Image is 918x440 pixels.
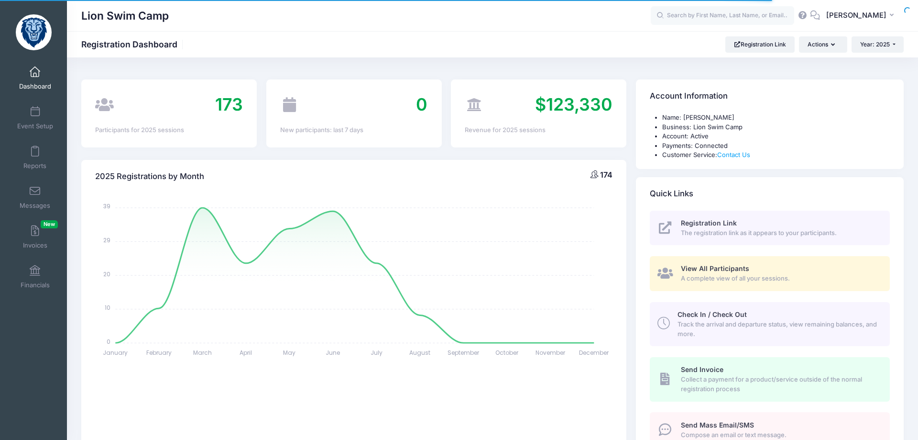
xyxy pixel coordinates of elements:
[535,94,612,115] span: $123,330
[81,39,186,49] h1: Registration Dashboard
[650,211,890,246] a: Registration Link The registration link as it appears to your participants.
[215,94,243,115] span: 173
[240,349,252,357] tspan: April
[416,94,427,115] span: 0
[410,349,431,357] tspan: August
[448,349,480,357] tspan: September
[95,163,204,190] h4: 2025 Registrations by Month
[681,365,723,373] span: Send Invoice
[104,236,111,244] tspan: 29
[81,5,169,27] h1: Lion Swim Camp
[12,220,58,254] a: InvoicesNew
[371,349,382,357] tspan: July
[681,430,879,440] span: Compose an email or text message.
[681,375,879,394] span: Collect a payment for a product/service outside of the normal registration process
[12,181,58,214] a: Messages
[104,202,111,210] tspan: 39
[650,83,728,110] h4: Account Information
[107,337,111,345] tspan: 0
[20,202,50,210] span: Messages
[146,349,172,357] tspan: February
[280,125,428,135] div: New participants: last 7 days
[799,36,847,53] button: Actions
[852,36,904,53] button: Year: 2025
[678,320,879,338] span: Track the arrival and departure status, view remaining balances, and more.
[17,122,53,130] span: Event Setup
[536,349,566,357] tspan: November
[105,304,111,312] tspan: 10
[725,36,795,53] a: Registration Link
[496,349,519,357] tspan: October
[650,180,693,207] h4: Quick Links
[12,101,58,135] a: Event Setup
[193,349,212,357] tspan: March
[860,41,890,48] span: Year: 2025
[681,421,754,429] span: Send Mass Email/SMS
[284,349,296,357] tspan: May
[326,349,340,357] tspan: June
[465,125,612,135] div: Revenue for 2025 sessions
[41,220,58,228] span: New
[23,162,46,170] span: Reports
[579,349,610,357] tspan: December
[662,132,890,141] li: Account: Active
[678,310,747,318] span: Check In / Check Out
[826,10,886,21] span: [PERSON_NAME]
[662,141,890,151] li: Payments: Connected
[19,82,51,90] span: Dashboard
[23,241,47,249] span: Invoices
[681,264,749,272] span: View All Participants
[12,141,58,174] a: Reports
[662,123,890,132] li: Business: Lion Swim Camp
[662,150,890,160] li: Customer Service:
[16,14,52,50] img: Lion Swim Camp
[104,270,111,278] tspan: 20
[681,228,879,238] span: The registration link as it appears to your participants.
[650,302,890,346] a: Check In / Check Out Track the arrival and departure status, view remaining balances, and more.
[600,170,612,180] span: 174
[21,281,50,289] span: Financials
[95,125,243,135] div: Participants for 2025 sessions
[681,274,879,283] span: A complete view of all your sessions.
[12,61,58,95] a: Dashboard
[651,6,794,25] input: Search by First Name, Last Name, or Email...
[650,357,890,401] a: Send Invoice Collect a payment for a product/service outside of the normal registration process
[717,151,750,158] a: Contact Us
[103,349,128,357] tspan: January
[820,5,904,27] button: [PERSON_NAME]
[681,219,737,227] span: Registration Link
[12,260,58,293] a: Financials
[662,113,890,123] li: Name: [PERSON_NAME]
[650,256,890,291] a: View All Participants A complete view of all your sessions.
